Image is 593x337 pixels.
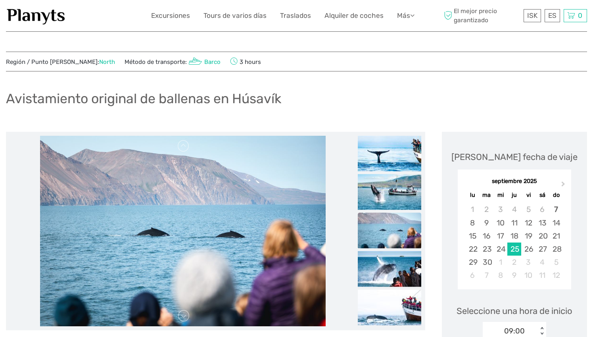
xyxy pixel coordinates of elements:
div: ES [545,9,560,22]
div: Not available viernes, 5 de septiembre de 2025 [521,203,535,216]
img: 1f6288abe667477298f22d304843fd03_slider_thumbnail.jpeg [358,290,421,325]
div: 09:00 [504,326,525,336]
a: Traslados [280,10,311,21]
div: Choose martes, 9 de septiembre de 2025 [480,216,493,229]
div: Choose domingo, 5 de octubre de 2025 [549,256,563,269]
div: Choose domingo, 7 de septiembre de 2025 [549,203,563,216]
div: Not available sábado, 6 de septiembre de 2025 [535,203,549,216]
h1: Avistamiento original de ballenas en Húsavík [6,91,281,107]
img: 1453-555b4ac7-172b-4ae9-927d-298d0724a4f4_logo_small.jpg [6,6,66,25]
span: Método de transporte: [125,56,221,67]
div: Choose miércoles, 10 de septiembre de 2025 [493,216,507,229]
div: Choose viernes, 3 de octubre de 2025 [521,256,535,269]
div: Choose viernes, 12 de septiembre de 2025 [521,216,535,229]
a: Tours de varios días [203,10,267,21]
div: mi [493,190,507,200]
div: Choose lunes, 22 de septiembre de 2025 [466,243,480,256]
div: septiembre 2025 [458,177,571,186]
div: Choose jueves, 9 de octubre de 2025 [507,269,521,282]
div: Choose lunes, 8 de septiembre de 2025 [466,216,480,229]
img: c285ef626c1f40799b1300a1c30f9366_slider_thumbnail.jpeg [358,174,421,210]
div: Choose miércoles, 17 de septiembre de 2025 [493,229,507,243]
img: 8e6555075e1a4f4ea1549dad4458976f_slider_thumbnail.jpeg [358,136,421,171]
span: 0 [577,12,583,19]
a: Excursiones [151,10,190,21]
div: Not available jueves, 4 de septiembre de 2025 [507,203,521,216]
div: Choose miércoles, 24 de septiembre de 2025 [493,243,507,256]
a: Barco [187,58,221,65]
div: Choose sábado, 20 de septiembre de 2025 [535,229,549,243]
div: Choose miércoles, 1 de octubre de 2025 [493,256,507,269]
img: 5b26d4f687954a7e89004847ed490a7b_slider_thumbnail.jpeg [358,251,421,287]
div: sá [535,190,549,200]
div: Choose martes, 7 de octubre de 2025 [480,269,493,282]
div: Not available miércoles, 3 de septiembre de 2025 [493,203,507,216]
div: Choose jueves, 25 de septiembre de 2025 [507,243,521,256]
div: [PERSON_NAME] fecha de viaje [451,151,578,163]
div: Choose sábado, 4 de octubre de 2025 [535,256,549,269]
div: lu [466,190,480,200]
div: Choose sábado, 27 de septiembre de 2025 [535,243,549,256]
img: d24e23ee713748299e35b58e2d687b5b_slider_thumbnail.jpeg [358,213,421,248]
button: Next Month [558,179,570,192]
div: ma [480,190,493,200]
div: Choose martes, 23 de septiembre de 2025 [480,243,493,256]
span: Región / Punto [PERSON_NAME]: [6,58,115,66]
a: Más [397,10,415,21]
div: Choose jueves, 11 de septiembre de 2025 [507,216,521,229]
div: Choose domingo, 14 de septiembre de 2025 [549,216,563,229]
div: ju [507,190,521,200]
span: 3 hours [230,56,261,67]
div: Choose viernes, 10 de octubre de 2025 [521,269,535,282]
div: Choose jueves, 18 de septiembre de 2025 [507,229,521,243]
div: Choose sábado, 13 de septiembre de 2025 [535,216,549,229]
div: Choose viernes, 19 de septiembre de 2025 [521,229,535,243]
div: Choose martes, 30 de septiembre de 2025 [480,256,493,269]
span: El mejor precio garantizado [442,7,522,24]
div: Choose domingo, 12 de octubre de 2025 [549,269,563,282]
span: Seleccione una hora de inicio [457,305,572,317]
div: Choose lunes, 15 de septiembre de 2025 [466,229,480,243]
div: vi [521,190,535,200]
a: North [99,58,115,65]
div: Choose sábado, 11 de octubre de 2025 [535,269,549,282]
div: month 2025-09 [460,203,568,282]
div: Choose domingo, 21 de septiembre de 2025 [549,229,563,243]
div: Choose lunes, 29 de septiembre de 2025 [466,256,480,269]
div: Choose jueves, 2 de octubre de 2025 [507,256,521,269]
img: d24e23ee713748299e35b58e2d687b5b_main_slider.jpeg [40,136,326,326]
div: Not available martes, 2 de septiembre de 2025 [480,203,493,216]
div: Choose martes, 16 de septiembre de 2025 [480,229,493,243]
div: Choose miércoles, 8 de octubre de 2025 [493,269,507,282]
div: do [549,190,563,200]
div: < > [539,327,545,335]
div: Choose lunes, 6 de octubre de 2025 [466,269,480,282]
div: Choose domingo, 28 de septiembre de 2025 [549,243,563,256]
div: Not available lunes, 1 de septiembre de 2025 [466,203,480,216]
div: Choose viernes, 26 de septiembre de 2025 [521,243,535,256]
a: Alquiler de coches [324,10,384,21]
span: ISK [527,12,537,19]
